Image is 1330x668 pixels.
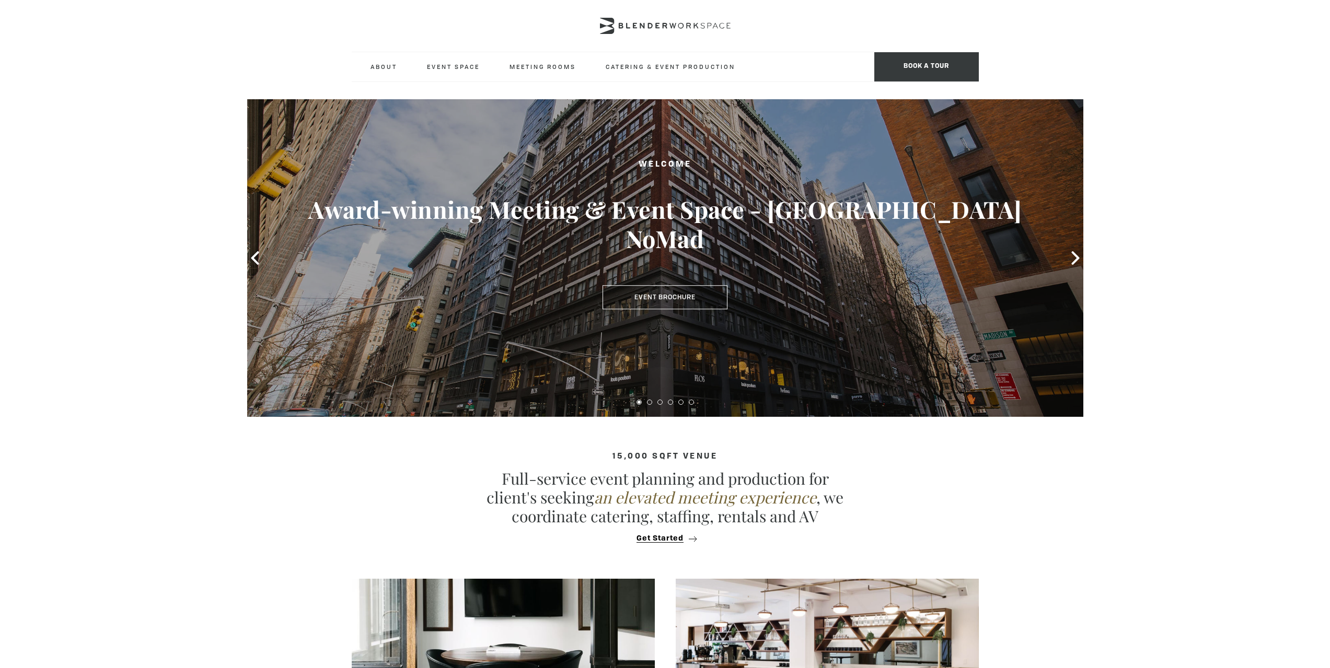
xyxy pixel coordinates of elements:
span: Book a tour [874,52,979,81]
h4: 15,000 sqft venue [352,452,979,461]
a: Event Space [419,52,488,81]
span: Get Started [637,535,684,543]
button: Get Started [633,534,697,543]
a: About [362,52,406,81]
h3: Award-winning Meeting & Event Space - [GEOGRAPHIC_DATA] NoMad [289,195,1042,253]
a: Event Brochure [603,285,727,309]
a: Meeting Rooms [501,52,584,81]
a: Catering & Event Production [597,52,744,81]
iframe: Chat Widget [1278,618,1330,668]
h2: Welcome [289,158,1042,171]
em: an elevated meeting experience [594,487,816,508]
p: Full-service event planning and production for client's seeking , we coordinate catering, staffin... [482,469,848,525]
